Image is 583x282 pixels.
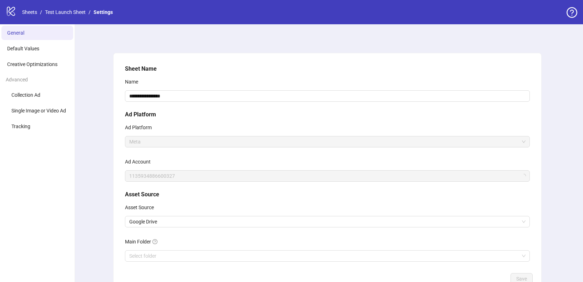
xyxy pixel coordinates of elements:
[44,8,87,16] a: Test Launch Sheet
[125,202,159,213] label: Asset Source
[7,46,39,51] span: Default Values
[125,76,143,87] label: Name
[7,30,24,36] span: General
[125,236,162,247] label: Main Folder
[129,171,526,181] span: 1135934886600327
[40,8,42,16] li: /
[89,8,91,16] li: /
[125,190,530,199] h5: Asset Source
[11,108,66,114] span: Single Image or Video Ad
[129,216,526,227] span: Google Drive
[125,90,530,102] input: Name
[125,110,530,119] h5: Ad Platform
[7,61,57,67] span: Creative Optimizations
[11,124,30,129] span: Tracking
[11,92,40,98] span: Collection Ad
[21,8,39,16] a: Sheets
[125,65,530,73] h5: Sheet Name
[125,122,156,133] label: Ad Platform
[92,8,114,16] a: Settings
[125,156,155,167] label: Ad Account
[152,239,157,244] span: question-circle
[521,173,526,178] span: loading
[129,136,526,147] span: Meta
[567,7,577,18] span: question-circle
